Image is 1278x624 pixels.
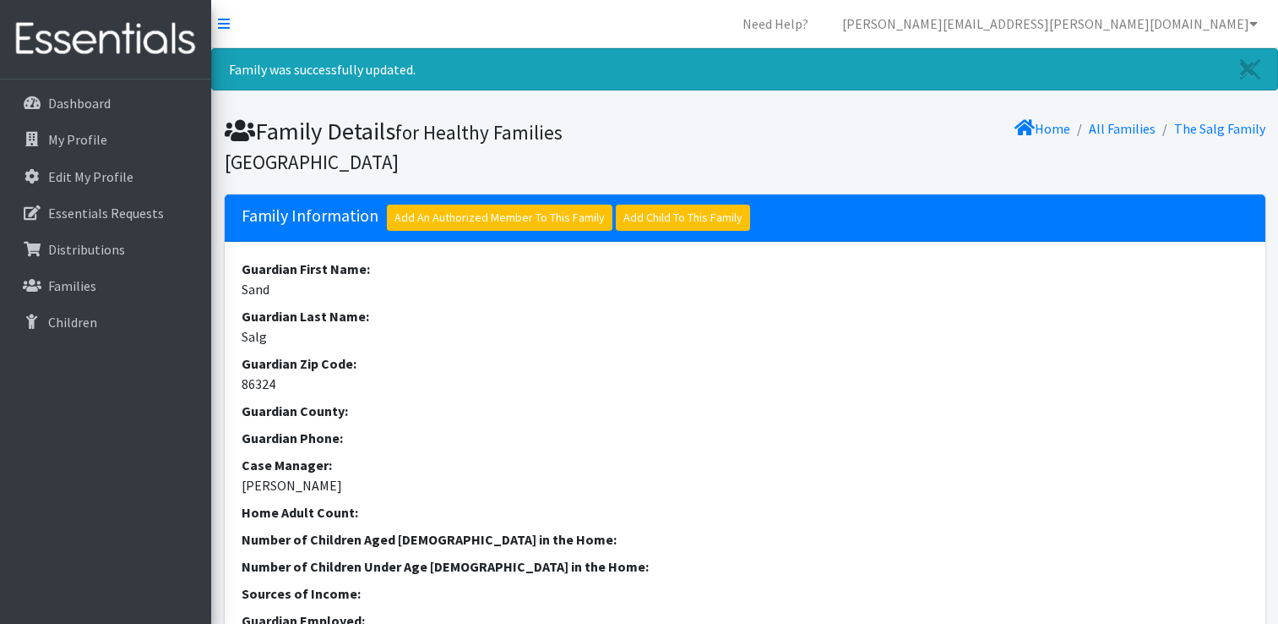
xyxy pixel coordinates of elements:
[242,279,1248,299] dd: Sand
[7,11,204,68] img: HumanEssentials
[1223,49,1277,90] a: Close
[242,401,1248,421] dt: Guardian County:
[7,233,204,266] a: Distributions
[729,7,822,41] a: Need Help?
[1014,120,1070,137] a: Home
[829,7,1271,41] a: [PERSON_NAME][EMAIL_ADDRESS][PERSON_NAME][DOMAIN_NAME]
[242,326,1248,347] dd: Salg
[7,196,204,230] a: Essentials Requests
[242,529,1248,550] dt: Number of Children Aged [DEMOGRAPHIC_DATA] in the Home:
[211,48,1278,90] div: Family was successfully updated.
[242,556,1248,577] dt: Number of Children Under Age [DEMOGRAPHIC_DATA] in the Home:
[242,353,1248,374] dt: Guardian Zip Code:
[48,241,125,258] p: Distributions
[1174,120,1265,137] a: The Salg Family
[7,123,204,156] a: My Profile
[242,455,1248,475] dt: Case Manager:
[242,306,1248,326] dt: Guardian Last Name:
[242,428,1248,448] dt: Guardian Phone:
[7,160,204,194] a: Edit My Profile
[242,374,1248,394] dd: 86324
[242,259,1248,279] dt: Guardian First Name:
[1089,120,1156,137] a: All Families
[225,117,739,175] h1: Family Details
[48,95,111,112] p: Dashboard
[48,168,133,185] p: Edit My Profile
[7,305,204,339] a: Children
[225,120,563,174] small: for Healthy Families [GEOGRAPHIC_DATA]
[7,269,204,303] a: Families
[242,583,1248,604] dt: Sources of Income:
[225,194,1265,242] h5: Family Information
[242,475,1248,495] dd: [PERSON_NAME]
[48,205,164,222] p: Essentials Requests
[48,277,96,294] p: Families
[616,205,750,231] a: Add Child To This Family
[387,205,612,231] a: Add An Authorized Member To This Family
[242,502,1248,523] dt: Home Adult Count:
[7,86,204,120] a: Dashboard
[48,314,97,331] p: Children
[48,131,107,148] p: My Profile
